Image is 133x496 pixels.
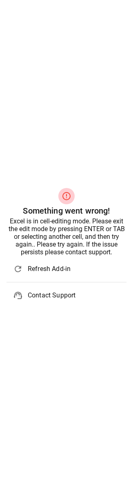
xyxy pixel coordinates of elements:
[62,191,71,201] span: error_outline
[7,217,126,256] div: Excel is in cell-editing mode. Please exit the edit mode by pressing ENTER or TAB or selecting an...
[28,291,120,300] span: Contact Support
[28,264,120,274] span: Refresh Add-in
[13,291,23,300] span: support_agent
[7,204,126,217] h6: Something went wrong!
[13,264,23,274] span: refresh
